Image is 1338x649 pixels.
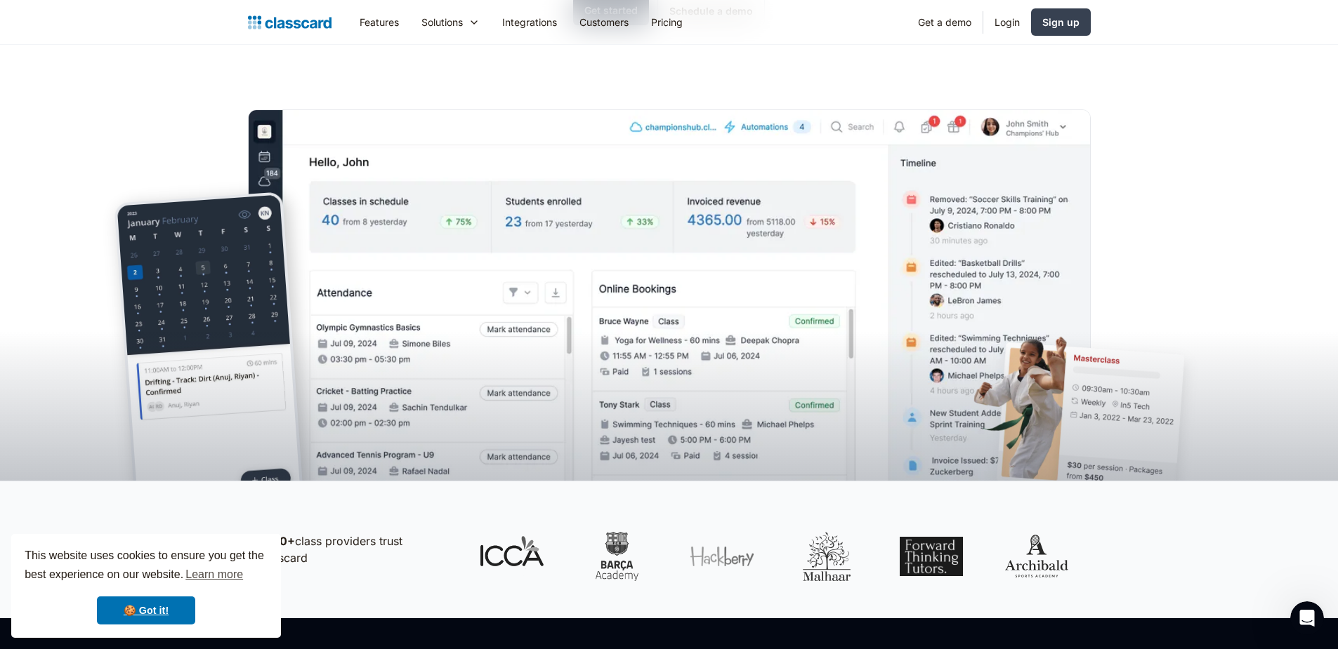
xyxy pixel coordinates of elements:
[907,6,983,38] a: Get a demo
[640,6,694,38] a: Pricing
[410,6,491,38] div: Solutions
[248,13,332,32] a: home
[491,6,568,38] a: Integrations
[11,534,281,638] div: cookieconsent
[1042,15,1080,29] div: Sign up
[255,533,452,566] p: class providers trust Classcard
[983,6,1031,38] a: Login
[1290,601,1324,635] iframe: Intercom live chat
[97,596,195,624] a: dismiss cookie message
[421,15,463,29] div: Solutions
[183,564,245,585] a: learn more about cookies
[568,6,640,38] a: Customers
[1031,8,1091,36] a: Sign up
[348,6,410,38] a: Features
[25,547,268,585] span: This website uses cookies to ensure you get the best experience on our website.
